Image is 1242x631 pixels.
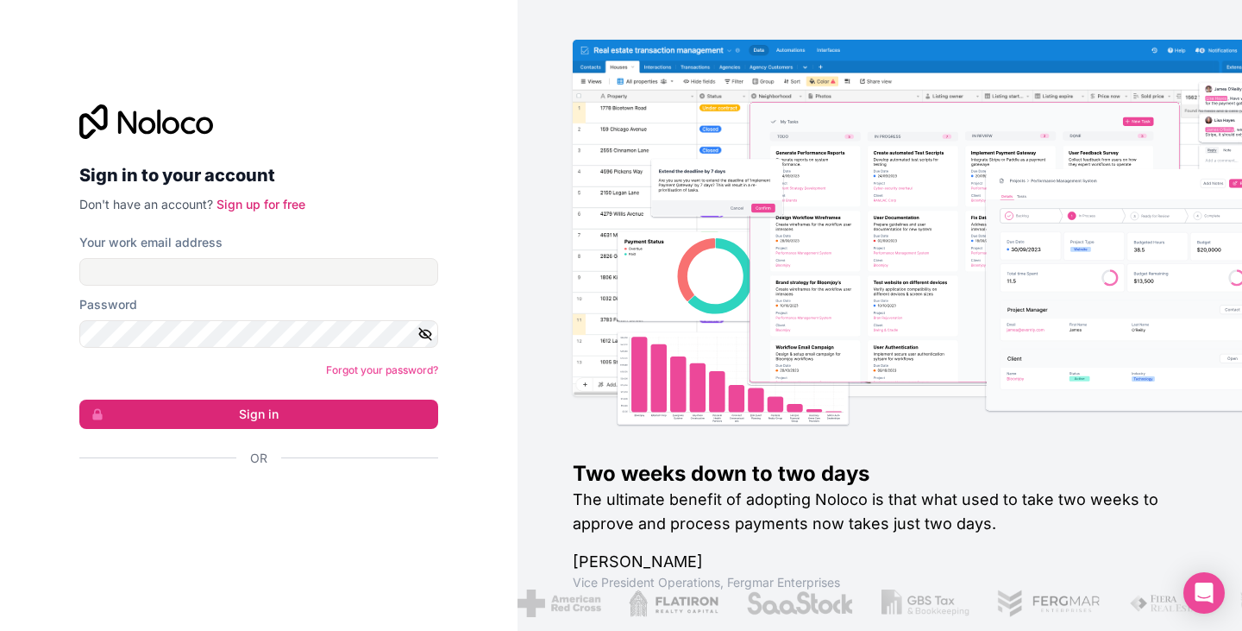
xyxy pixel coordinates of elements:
[79,197,213,211] span: Don't have an account?
[881,590,969,617] img: /assets/gbstax-C-GtDUiK.png
[573,460,1187,488] h1: Two weeks down to two days
[573,550,1187,574] h1: [PERSON_NAME]
[71,486,433,524] iframe: Sign in with Google Button
[326,363,438,376] a: Forgot your password?
[745,590,854,617] img: /assets/saastock-C6Zbiodz.png
[79,160,438,191] h2: Sign in to your account
[517,590,601,617] img: /assets/american-red-cross-BAupjrZR.png
[1129,590,1210,617] img: /assets/fiera-fwj2N5v4.png
[629,590,718,617] img: /assets/flatiron-C8eUkumj.png
[250,450,267,467] span: Or
[79,400,438,429] button: Sign in
[79,258,438,286] input: Email address
[573,488,1187,536] h2: The ultimate benefit of adopting Noloco is that what used to take two weeks to approve and proces...
[216,197,305,211] a: Sign up for free
[1183,572,1225,614] div: Open Intercom Messenger
[79,296,137,313] label: Password
[79,234,223,251] label: Your work email address
[996,590,1101,617] img: /assets/fergmar-CudnrXN5.png
[79,320,438,348] input: Password
[573,574,1187,591] h1: Vice President Operations , Fergmar Enterprises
